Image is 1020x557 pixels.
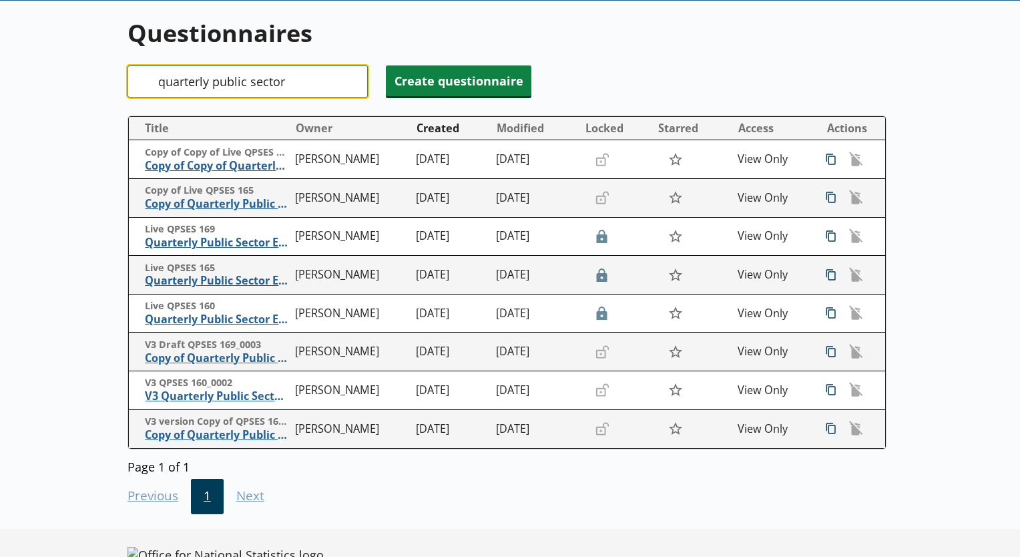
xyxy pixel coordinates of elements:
[145,377,289,389] span: V3 QPSES 160_0002
[145,236,289,250] span: Quarterly Public Sector Employment Survey
[290,371,411,410] td: [PERSON_NAME]
[145,274,289,288] span: Quarterly Public Sector Employment Survey
[491,371,579,410] td: [DATE]
[145,159,289,173] span: Copy of Copy of Quarterly Public Sector Employment Survey
[145,146,289,159] span: Copy of Copy of Live QPSES 165
[661,224,690,249] button: Star
[290,118,410,139] button: Owner
[411,333,491,371] td: [DATE]
[491,333,579,371] td: [DATE]
[491,217,579,256] td: [DATE]
[411,140,491,179] td: [DATE]
[191,479,224,515] button: 1
[145,262,289,274] span: Live QPSES 165
[411,409,491,448] td: [DATE]
[134,118,289,139] button: Title
[661,147,690,172] button: Star
[732,294,813,333] td: View Only
[145,351,289,365] span: Copy of Quarterly Public Sector Employment Survey
[127,17,886,49] h1: Questionnaires
[812,117,885,140] th: Actions
[145,313,289,327] span: Quarterly Public Sector Employment Survey
[661,262,690,287] button: Star
[491,118,579,139] button: Modified
[290,256,411,295] td: [PERSON_NAME]
[411,294,491,333] td: [DATE]
[661,301,690,326] button: Star
[732,179,813,218] td: View Only
[491,409,579,448] td: [DATE]
[290,409,411,448] td: [PERSON_NAME]
[491,140,579,179] td: [DATE]
[290,179,411,218] td: [PERSON_NAME]
[145,415,289,428] span: V3 version Copy of QPSES 165_0002
[732,217,813,256] td: View Only
[411,371,491,410] td: [DATE]
[290,333,411,371] td: [PERSON_NAME]
[661,377,690,403] button: Star
[580,118,651,139] button: Locked
[652,118,732,139] button: Starred
[411,217,491,256] td: [DATE]
[145,197,289,211] span: Copy of Quarterly Public Sector Employment Survey
[661,339,690,365] button: Star
[411,118,491,139] button: Created
[145,389,289,403] span: V3 Quarterly Public Sector Employment Survey
[290,294,411,333] td: [PERSON_NAME]
[732,256,813,295] td: View Only
[661,185,690,210] button: Star
[145,300,289,313] span: Live QPSES 160
[491,179,579,218] td: [DATE]
[732,333,813,371] td: View Only
[386,65,531,96] button: Create questionnaire
[145,223,289,236] span: Live QPSES 169
[145,184,289,197] span: Copy of Live QPSES 165
[732,409,813,448] td: View Only
[732,140,813,179] td: View Only
[127,455,886,475] div: Page 1 of 1
[661,416,690,441] button: Star
[145,428,289,442] span: Copy of Quarterly Public Sector Employment Survey
[491,294,579,333] td: [DATE]
[290,217,411,256] td: [PERSON_NAME]
[411,256,491,295] td: [DATE]
[290,140,411,179] td: [PERSON_NAME]
[411,179,491,218] td: [DATE]
[127,65,368,98] input: Search questionnaire titles
[145,339,289,351] span: V3 Draft QPSES 169_0003
[491,256,579,295] td: [DATE]
[733,118,812,139] button: Access
[732,371,813,410] td: View Only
